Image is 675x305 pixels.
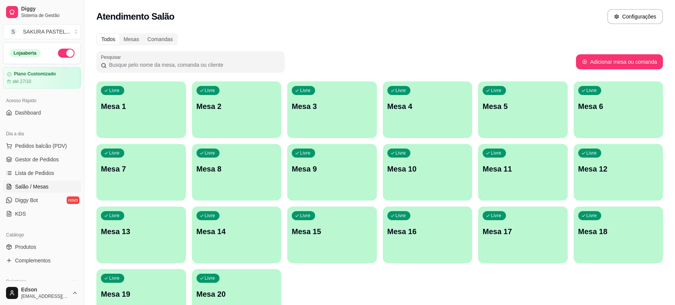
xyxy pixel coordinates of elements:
label: Pesquisar [101,54,123,60]
p: Livre [109,150,120,156]
span: Sistema de Gestão [21,12,78,18]
div: Catálogo [3,229,81,241]
button: Select a team [3,24,81,39]
div: Todos [97,34,119,44]
button: LivreMesa 6 [574,81,663,138]
p: Mesa 10 [387,164,468,174]
span: KDS [15,210,26,218]
p: Livre [396,150,406,156]
span: Complementos [15,257,50,264]
button: LivreMesa 2 [192,81,282,138]
span: Produtos [15,243,36,251]
div: Dia a dia [3,128,81,140]
p: Mesa 2 [197,101,277,112]
input: Pesquisar [107,61,280,69]
p: Mesa 11 [483,164,563,174]
a: Lista de Pedidos [3,167,81,179]
button: LivreMesa 9 [287,144,377,201]
span: Dashboard [15,109,41,116]
p: Livre [491,213,501,219]
button: LivreMesa 5 [478,81,568,138]
p: Mesa 19 [101,289,181,299]
span: Diggy [21,6,78,12]
span: Salão / Mesas [15,183,49,190]
a: DiggySistema de Gestão [3,3,81,21]
p: Livre [396,213,406,219]
button: LivreMesa 15 [287,207,377,263]
button: Edson[EMAIL_ADDRESS][DOMAIN_NAME] [3,284,81,302]
button: LivreMesa 8 [192,144,282,201]
p: Mesa 7 [101,164,181,174]
p: Mesa 9 [292,164,372,174]
span: Gestor de Pedidos [15,156,59,163]
p: Mesa 17 [483,226,563,237]
p: Mesa 16 [387,226,468,237]
button: Configurações [607,9,663,24]
p: Livre [205,275,215,281]
p: Mesa 13 [101,226,181,237]
span: Edson [21,287,69,293]
p: Livre [205,87,215,93]
p: Livre [300,87,311,93]
p: Livre [396,87,406,93]
a: Salão / Mesas [3,181,81,193]
p: Livre [109,275,120,281]
p: Mesa 4 [387,101,468,112]
a: Dashboard [3,107,81,119]
button: LivreMesa 16 [383,207,472,263]
p: Livre [205,150,215,156]
p: Livre [109,213,120,219]
p: Mesa 3 [292,101,372,112]
button: LivreMesa 11 [478,144,568,201]
p: Mesa 20 [197,289,277,299]
button: LivreMesa 13 [96,207,186,263]
span: Pedidos balcão (PDV) [15,142,67,150]
article: Plano Customizado [14,71,56,77]
p: Mesa 14 [197,226,277,237]
button: LivreMesa 18 [574,207,663,263]
button: Adicionar mesa ou comanda [576,54,663,69]
h2: Atendimento Salão [96,11,174,23]
p: Livre [205,213,215,219]
div: Mesas [119,34,143,44]
span: Lista de Pedidos [15,169,54,177]
span: [EMAIL_ADDRESS][DOMAIN_NAME] [21,293,69,299]
p: Mesa 15 [292,226,372,237]
button: LivreMesa 12 [574,144,663,201]
p: Livre [587,213,597,219]
button: LivreMesa 14 [192,207,282,263]
p: Livre [491,150,501,156]
button: LivreMesa 17 [478,207,568,263]
a: Produtos [3,241,81,253]
p: Livre [109,87,120,93]
button: Pedidos balcão (PDV) [3,140,81,152]
a: Plano Customizadoaté 27/10 [3,67,81,89]
a: KDS [3,208,81,220]
p: Mesa 6 [578,101,659,112]
button: LivreMesa 10 [383,144,472,201]
a: Diggy Botnovo [3,194,81,206]
p: Mesa 5 [483,101,563,112]
span: Relatórios [6,279,26,285]
span: S [9,28,17,35]
button: Alterar Status [58,49,75,58]
p: Mesa 12 [578,164,659,174]
p: Mesa 1 [101,101,181,112]
p: Livre [300,150,311,156]
button: LivreMesa 4 [383,81,472,138]
div: Loja aberta [9,49,41,57]
span: Diggy Bot [15,196,38,204]
div: Comandas [143,34,177,44]
p: Livre [491,87,501,93]
p: Livre [587,87,597,93]
p: Mesa 8 [197,164,277,174]
button: LivreMesa 3 [287,81,377,138]
p: Mesa 18 [578,226,659,237]
button: LivreMesa 7 [96,144,186,201]
a: Gestor de Pedidos [3,153,81,166]
button: LivreMesa 1 [96,81,186,138]
p: Livre [300,213,311,219]
article: até 27/10 [12,78,31,84]
div: SAKURA PASTEL ... [23,28,70,35]
a: Complementos [3,254,81,267]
